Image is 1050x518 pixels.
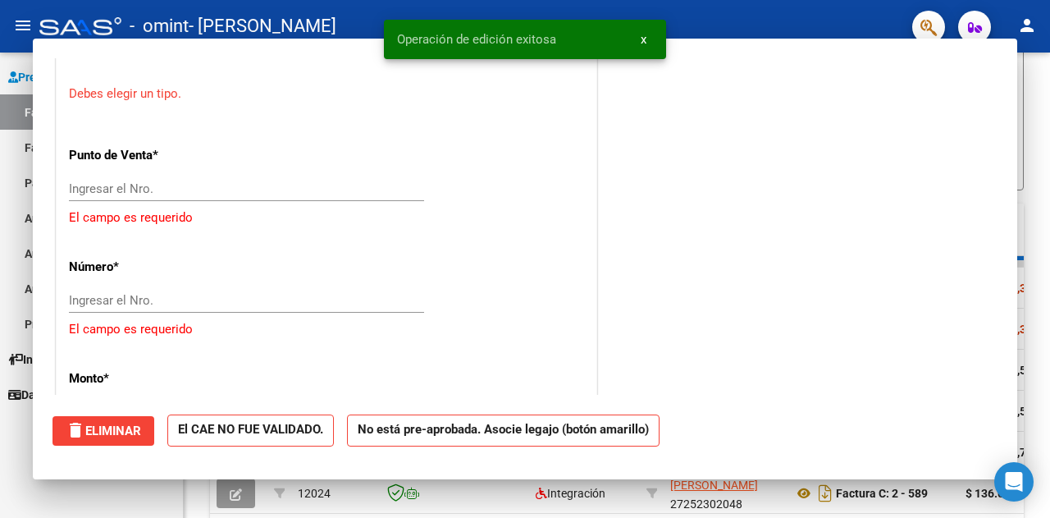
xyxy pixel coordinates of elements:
p: Debes elegir un tipo. [69,85,584,103]
strong: El CAE NO FUE VALIDADO. [167,415,334,447]
i: Descargar documento [815,480,836,507]
span: Operación de edición exitosa [397,31,556,48]
mat-icon: menu [13,16,33,35]
strong: $ 136.076,71 [966,487,1033,500]
span: Integración [536,487,605,500]
p: Número [69,258,223,277]
span: Prestadores / Proveedores [8,68,157,86]
strong: No está pre-aprobada. Asocie legajo (botón amarillo) [347,415,660,447]
span: [PERSON_NAME] [670,479,758,492]
span: x [641,32,646,47]
p: Monto [69,369,223,388]
p: Punto de Venta [69,146,223,165]
span: 12024 [298,487,331,500]
div: 27252302048 [670,476,780,511]
strong: Factura C: 2 - 589 [836,487,928,500]
span: Eliminar [66,424,141,438]
span: - omint [130,8,189,44]
p: El campo es requerido [69,209,584,227]
span: Instructivos [8,351,84,369]
span: - [PERSON_NAME] [189,8,336,44]
mat-icon: person [1017,16,1037,35]
p: El campo es requerido [69,320,584,339]
button: Eliminar [52,416,154,446]
mat-icon: delete [66,420,85,440]
span: Datos de contacto [8,386,116,404]
div: Open Intercom Messenger [994,462,1034,502]
button: x [628,25,660,54]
